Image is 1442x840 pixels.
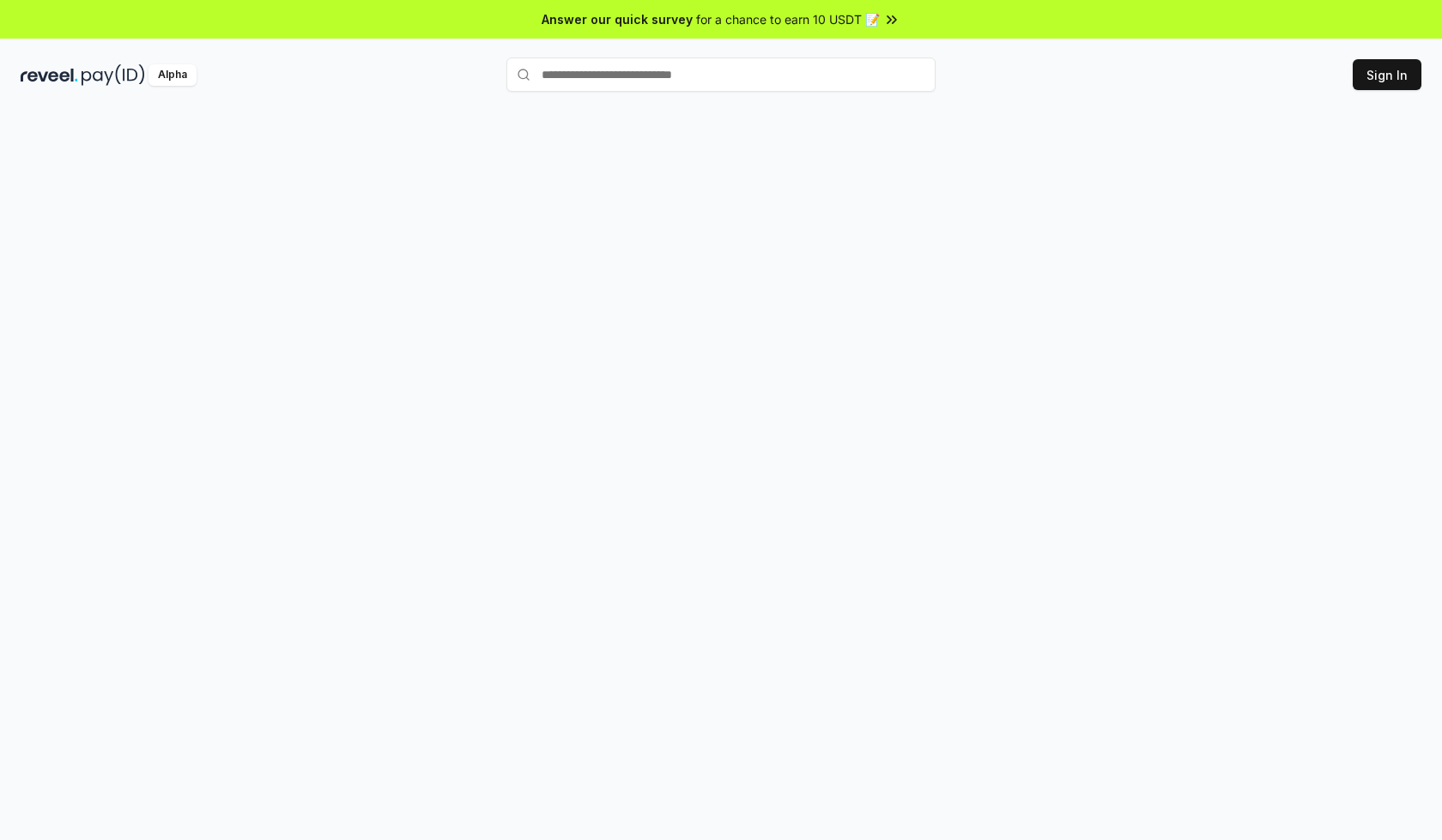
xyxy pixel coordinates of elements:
[82,64,145,86] img: pay_id
[21,64,78,86] img: reveel_dark
[542,10,693,28] span: Answer our quick survey
[148,64,197,86] div: Alpha
[1353,59,1421,90] button: Sign In
[696,10,880,28] span: for a chance to earn 10 USDT 📝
